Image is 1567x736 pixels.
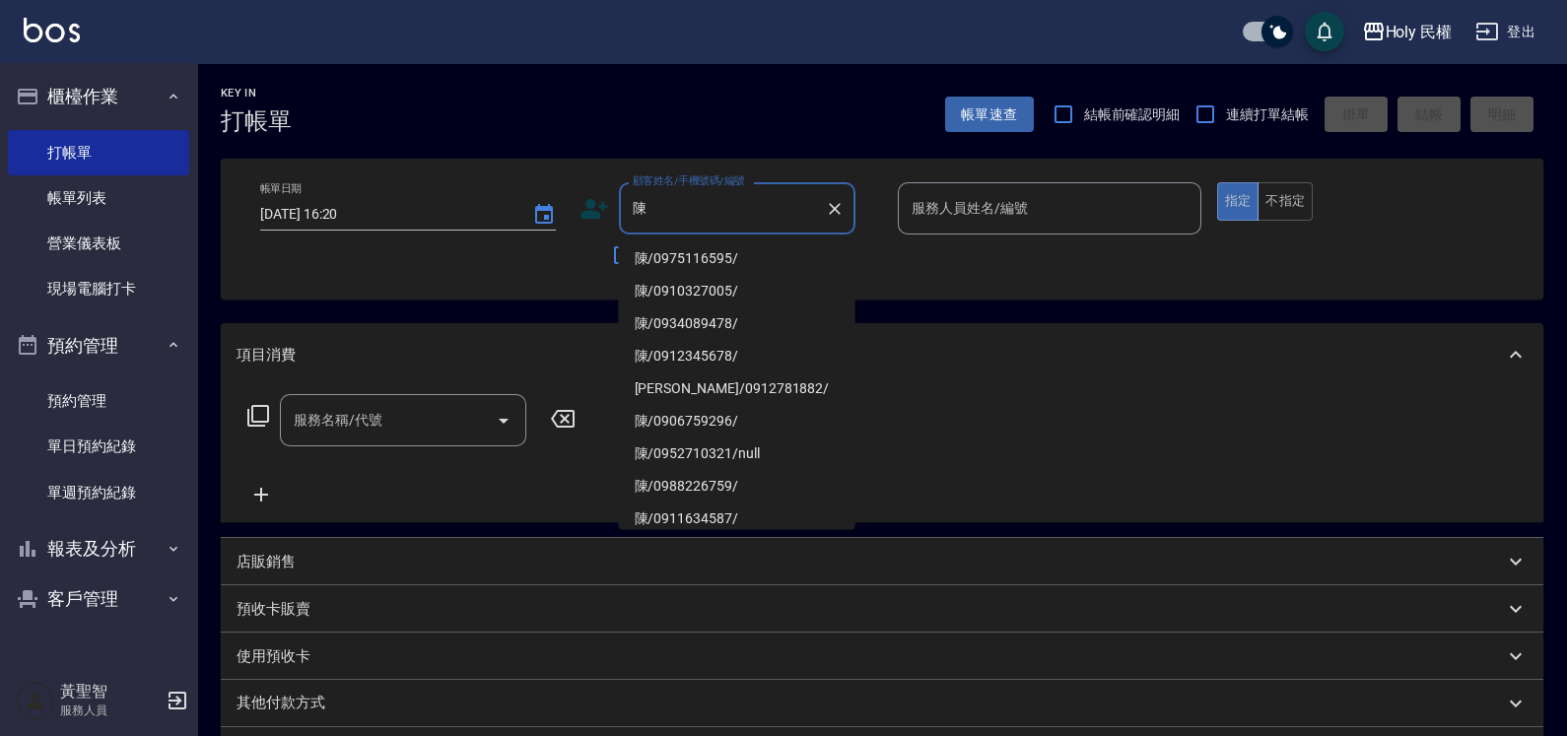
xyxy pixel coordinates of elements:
[619,405,855,437] li: 陳/0906759296/
[237,646,310,667] p: 使用預收卡
[8,221,189,266] a: 營業儀表板
[237,599,310,620] p: 預收卡販賣
[60,682,161,702] h5: 黃聖智
[1226,104,1309,125] span: 連續打單結帳
[619,502,855,535] li: 陳/0911634587/
[221,633,1543,680] div: 使用預收卡
[619,340,855,372] li: 陳/0912345678/
[8,130,189,175] a: 打帳單
[237,345,296,366] p: 項目消費
[633,173,745,188] label: 顧客姓名/手機號碼/編號
[619,372,855,405] li: [PERSON_NAME]/0912781882/
[1354,12,1461,52] button: Holy 民權
[260,198,512,231] input: YYYY/MM/DD hh:mm
[488,405,519,436] button: Open
[8,175,189,221] a: 帳單列表
[8,573,189,625] button: 客戶管理
[8,71,189,122] button: 櫃檯作業
[619,307,855,340] li: 陳/0934089478/
[619,470,855,502] li: 陳/0988226759/
[60,702,161,719] p: 服務人員
[8,470,189,515] a: 單週預約紀錄
[1084,104,1181,125] span: 結帳前確認明細
[221,680,1543,727] div: 其他付款方式
[8,320,189,371] button: 預約管理
[619,275,855,307] li: 陳/0910327005/
[221,585,1543,633] div: 預收卡販賣
[8,266,189,311] a: 現場電腦打卡
[221,538,1543,585] div: 店販銷售
[1467,14,1543,50] button: 登出
[260,181,302,196] label: 帳單日期
[1258,182,1313,221] button: 不指定
[1305,12,1344,51] button: save
[8,424,189,469] a: 單日預約紀錄
[619,242,855,275] li: 陳/0975116595/
[16,681,55,720] img: Person
[221,107,292,135] h3: 打帳單
[24,18,80,42] img: Logo
[619,437,855,470] li: 陳/0952710321/null
[8,378,189,424] a: 預約管理
[237,693,335,714] p: 其他付款方式
[1386,20,1453,44] div: Holy 民權
[945,97,1034,133] button: 帳單速查
[821,195,849,223] button: Clear
[237,552,296,572] p: 店販銷售
[221,323,1543,386] div: 項目消費
[1217,182,1260,221] button: 指定
[221,87,292,100] h2: Key In
[520,191,568,238] button: Choose date, selected date is 2025-10-15
[8,523,189,574] button: 報表及分析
